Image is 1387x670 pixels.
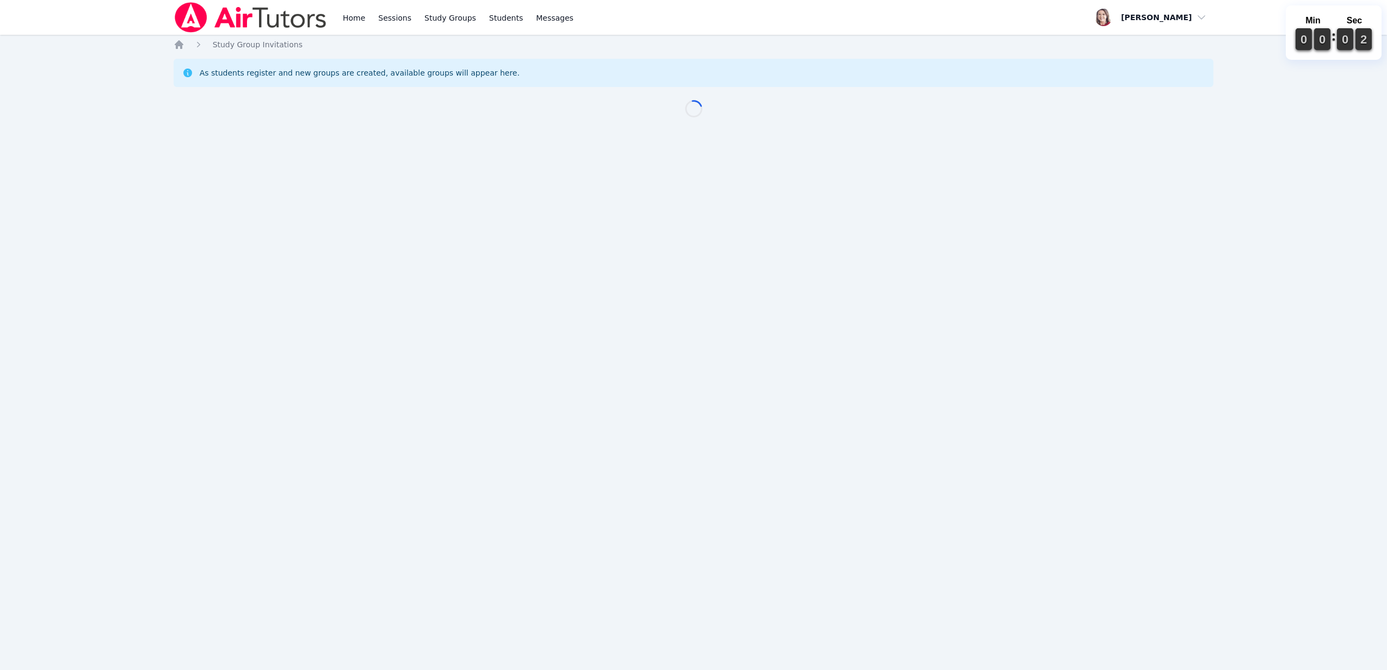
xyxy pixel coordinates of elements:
[200,67,520,78] div: As students register and new groups are created, available groups will appear here.
[536,13,574,23] span: Messages
[174,39,1214,50] nav: Breadcrumb
[213,40,303,49] span: Study Group Invitations
[174,2,328,33] img: Air Tutors
[213,39,303,50] a: Study Group Invitations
